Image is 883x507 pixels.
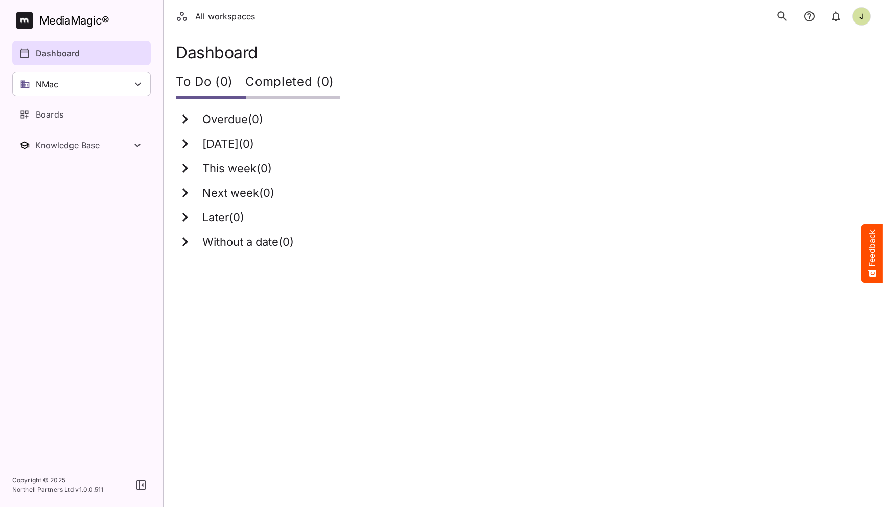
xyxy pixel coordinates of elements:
[202,187,274,200] h3: Next week ( 0 )
[861,224,883,283] button: Feedback
[12,133,151,157] nav: Knowledge Base
[245,68,340,99] div: Completed (0)
[852,7,871,26] div: J
[202,113,263,126] h3: Overdue ( 0 )
[202,211,244,224] h3: Later ( 0 )
[16,12,151,29] a: MediaMagic®
[12,476,104,485] p: Copyright © 2025
[12,133,151,157] button: Toggle Knowledge Base
[176,43,871,62] h1: Dashboard
[35,140,131,150] div: Knowledge Base
[12,485,104,494] p: Northell Partners Ltd v 1.0.0.511
[799,6,820,27] button: notifications
[202,236,294,249] h3: Without a date ( 0 )
[202,162,272,175] h3: This week ( 0 )
[202,137,254,151] h3: [DATE] ( 0 )
[36,108,63,121] p: Boards
[39,12,109,29] div: MediaMagic ®
[176,68,245,99] div: To Do (0)
[36,47,80,59] p: Dashboard
[36,78,59,90] p: NMac
[12,41,151,65] a: Dashboard
[826,6,846,27] button: notifications
[12,102,151,127] a: Boards
[772,6,793,27] button: search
